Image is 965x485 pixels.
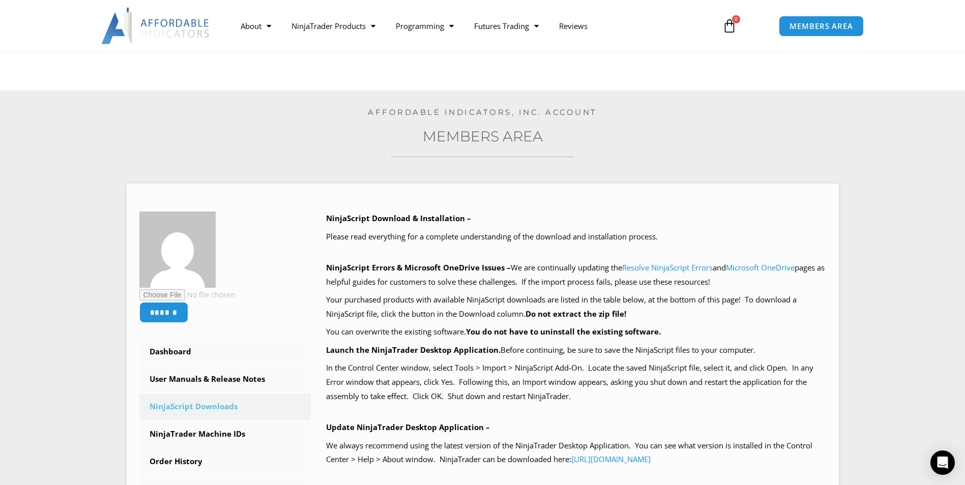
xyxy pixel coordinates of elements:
b: You do not have to uninstall the existing software. [466,326,661,337]
a: [URL][DOMAIN_NAME] [571,454,651,464]
b: Launch the NinjaTrader Desktop Application. [326,345,501,355]
img: LogoAI | Affordable Indicators – NinjaTrader [101,8,211,44]
a: NinjaTrader Products [281,14,386,38]
a: Futures Trading [464,14,549,38]
a: Microsoft OneDrive [726,262,795,272]
b: Do not extract the zip file! [525,309,626,319]
p: Please read everything for a complete understanding of the download and installation process. [326,230,826,244]
a: Dashboard [139,339,311,365]
nav: Menu [230,14,711,38]
a: Affordable Indicators, Inc. Account [368,107,597,117]
span: MEMBERS AREA [789,22,853,30]
a: User Manuals & Release Notes [139,366,311,392]
a: Reviews [549,14,598,38]
span: 0 [732,15,740,23]
p: Before continuing, be sure to save the NinjaScript files to your computer. [326,343,826,357]
div: Open Intercom Messenger [930,450,955,475]
img: 5bf2ea20db9f752674a9f6902c51d781841d11f9f519996ecacb989455cd57cc [139,211,216,288]
a: NinjaTrader Machine IDs [139,421,311,447]
b: NinjaScript Errors & Microsoft OneDrive Issues – [326,262,511,272]
a: NinjaScript Downloads [139,393,311,420]
a: Resolve NinjaScript Errors [622,262,713,272]
b: NinjaScript Download & Installation – [326,213,471,223]
p: In the Control Center window, select Tools > Import > NinjaScript Add-On. Locate the saved NinjaS... [326,361,826,404]
p: Your purchased products with available NinjaScript downloads are listed in the table below, at th... [326,293,826,321]
a: Members Area [423,128,543,145]
a: Order History [139,448,311,475]
p: We always recommend using the latest version of the NinjaTrader Desktop Application. You can see ... [326,439,826,467]
a: Programming [386,14,464,38]
a: 0 [707,11,752,41]
a: About [230,14,281,38]
p: We are continually updating the and pages as helpful guides for customers to solve these challeng... [326,261,826,289]
a: MEMBERS AREA [779,16,864,37]
b: Update NinjaTrader Desktop Application – [326,422,490,432]
p: You can overwrite the existing software. [326,325,826,339]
